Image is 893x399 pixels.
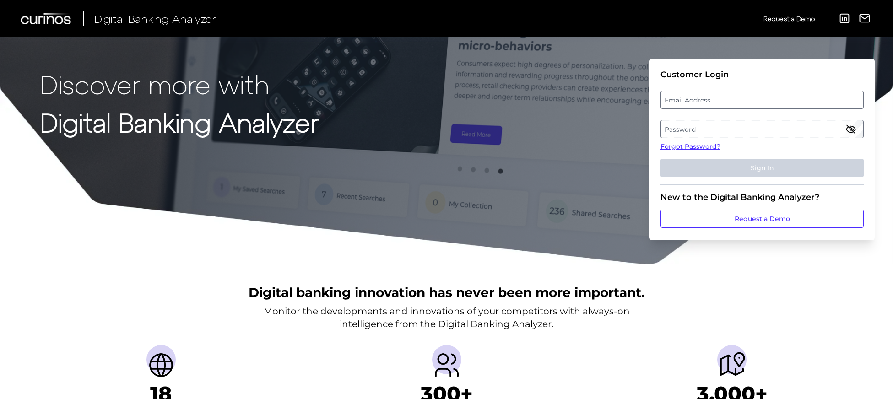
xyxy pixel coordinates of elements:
div: New to the Digital Banking Analyzer? [660,192,864,202]
strong: Digital Banking Analyzer [40,107,319,137]
span: Request a Demo [763,15,815,22]
div: Customer Login [660,70,864,80]
img: Curinos [21,13,72,24]
a: Request a Demo [660,210,864,228]
a: Forgot Password? [660,142,864,151]
img: Providers [432,350,461,380]
img: Journeys [717,350,747,380]
span: Digital Banking Analyzer [94,12,216,25]
img: Countries [146,350,176,380]
label: Password [661,121,863,137]
a: Request a Demo [763,11,815,26]
label: Email Address [661,92,863,108]
p: Discover more with [40,70,319,98]
h2: Digital banking innovation has never been more important. [249,284,644,301]
button: Sign In [660,159,864,177]
p: Monitor the developments and innovations of your competitors with always-on intelligence from the... [264,305,630,330]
